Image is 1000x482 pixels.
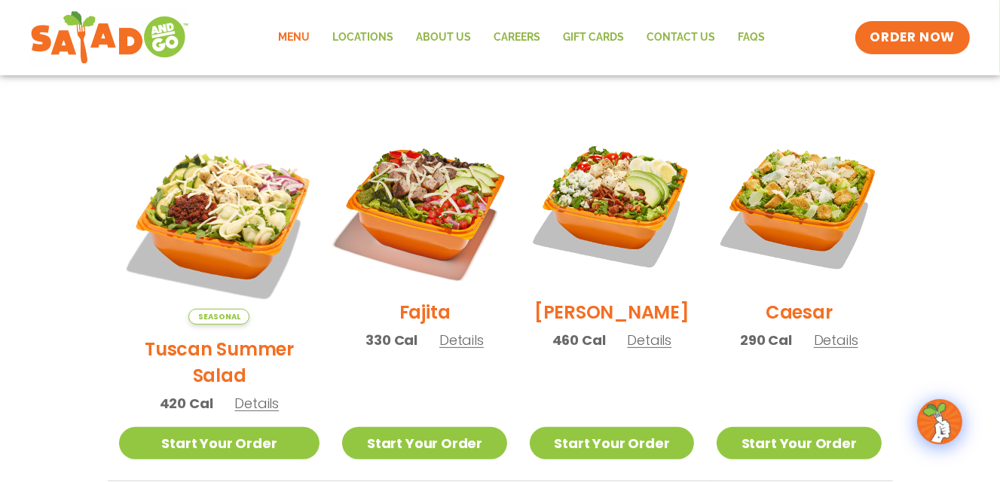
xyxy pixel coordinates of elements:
[268,20,322,55] a: Menu
[405,20,483,55] a: About Us
[717,124,881,288] img: Product photo for Caesar Salad
[342,427,506,459] a: Start Your Order
[870,29,955,47] span: ORDER NOW
[439,331,484,349] span: Details
[740,330,792,350] span: 290 Cal
[160,393,213,413] span: 420 Cal
[119,427,320,459] a: Start Your Order
[814,331,858,349] span: Details
[552,20,636,55] a: GIFT CARDS
[268,20,777,55] nav: Menu
[399,299,451,325] h2: Fajita
[636,20,727,55] a: Contact Us
[119,336,320,389] h2: Tuscan Summer Salad
[766,299,833,325] h2: Caesar
[234,394,279,413] span: Details
[365,330,417,350] span: 330 Cal
[119,124,320,325] img: Product photo for Tuscan Summer Salad
[322,20,405,55] a: Locations
[30,8,189,68] img: new-SAG-logo-768×292
[727,20,777,55] a: FAQs
[855,21,970,54] a: ORDER NOW
[717,427,881,459] a: Start Your Order
[552,330,606,350] span: 460 Cal
[534,299,690,325] h2: [PERSON_NAME]
[530,124,694,288] img: Product photo for Cobb Salad
[483,20,552,55] a: Careers
[188,309,249,325] span: Seasonal
[627,331,671,349] span: Details
[919,401,961,443] img: wpChatIcon
[328,109,521,302] img: Product photo for Fajita Salad
[530,427,694,459] a: Start Your Order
